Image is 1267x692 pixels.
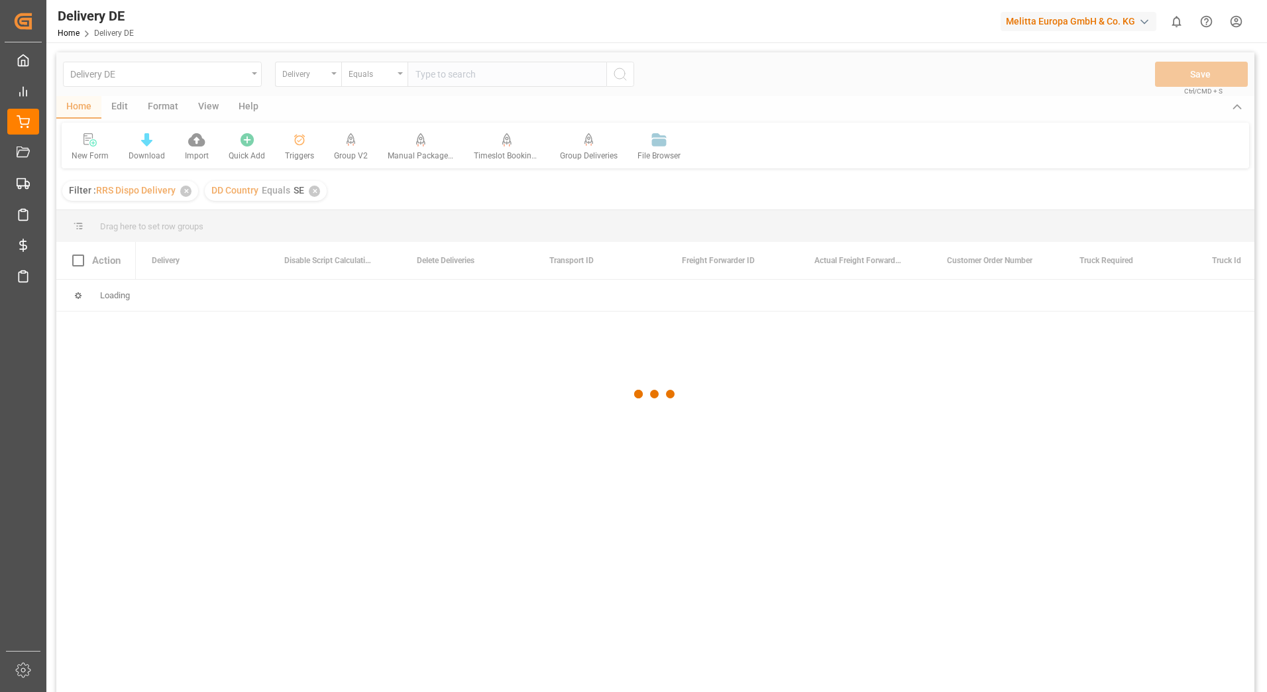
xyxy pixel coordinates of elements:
[1001,12,1156,31] div: Melitta Europa GmbH & Co. KG
[1162,7,1191,36] button: show 0 new notifications
[58,6,134,26] div: Delivery DE
[1001,9,1162,34] button: Melitta Europa GmbH & Co. KG
[1191,7,1221,36] button: Help Center
[58,29,80,38] a: Home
